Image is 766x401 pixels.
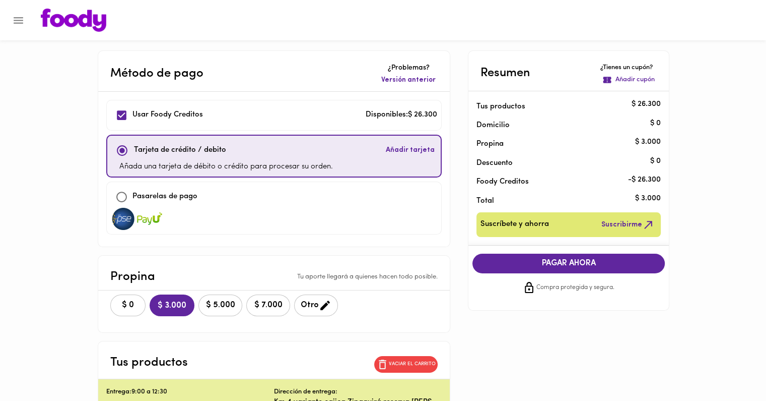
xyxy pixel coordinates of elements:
p: $ 3.000 [635,137,661,147]
p: Disponibles: $ 26.300 [366,109,437,121]
button: $ 5.000 [198,295,242,316]
p: Tarjeta de crédito / debito [134,145,226,156]
p: Propina [476,139,645,149]
p: Resumen [480,64,530,82]
p: $ 0 [650,156,661,166]
span: Versión anterior [381,75,436,85]
iframe: Messagebird Livechat Widget [708,342,756,391]
p: Domicilio [476,120,510,131]
p: Pasarelas de pago [132,191,197,203]
button: $ 7.000 [246,295,290,316]
button: Menu [6,8,31,33]
p: Tus productos [476,101,645,112]
p: ¿Problemas? [379,63,438,73]
p: Entrega: 9:00 a 12:30 [106,387,274,397]
button: PAGAR AHORA [472,254,665,273]
p: $ 3.000 [635,194,661,204]
p: Vaciar el carrito [389,361,436,368]
p: Añada una tarjeta de débito o crédito para procesar su orden. [119,161,333,173]
p: Descuento [476,158,513,168]
p: - $ 26.300 [628,175,661,185]
p: Total [476,196,645,206]
button: Otro [294,295,338,316]
img: visa [137,208,162,230]
button: Añadir cupón [600,73,657,87]
span: Suscríbete y ahorra [480,218,549,231]
span: Compra protegida y segura. [536,283,614,293]
span: PAGAR AHORA [482,259,655,268]
span: $ 3.000 [158,301,186,311]
button: Añadir tarjeta [384,140,437,161]
span: $ 5.000 [205,301,236,310]
span: $ 7.000 [253,301,284,310]
p: Usar Foody Creditos [132,109,203,121]
span: Otro [301,299,331,312]
p: $ 0 [650,118,661,129]
p: Tu aporte llegará a quienes hacen todo posible. [297,272,438,282]
span: Suscribirme [601,218,655,231]
p: ¿Tienes un cupón? [600,63,657,73]
span: $ 0 [117,301,139,310]
p: Foody Creditos [476,177,645,187]
p: Propina [110,268,155,286]
button: $ 0 [110,295,146,316]
p: Añadir cupón [615,75,655,85]
p: Tus productos [110,354,188,372]
button: Versión anterior [379,73,438,87]
button: $ 3.000 [150,295,194,316]
button: Vaciar el carrito [374,356,438,373]
p: Dirección de entrega: [274,387,337,397]
img: visa [111,208,136,230]
button: Suscribirme [599,216,657,233]
img: logo.png [41,9,106,32]
span: Añadir tarjeta [386,145,435,155]
p: $ 26.300 [632,99,661,110]
p: Método de pago [110,65,203,83]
